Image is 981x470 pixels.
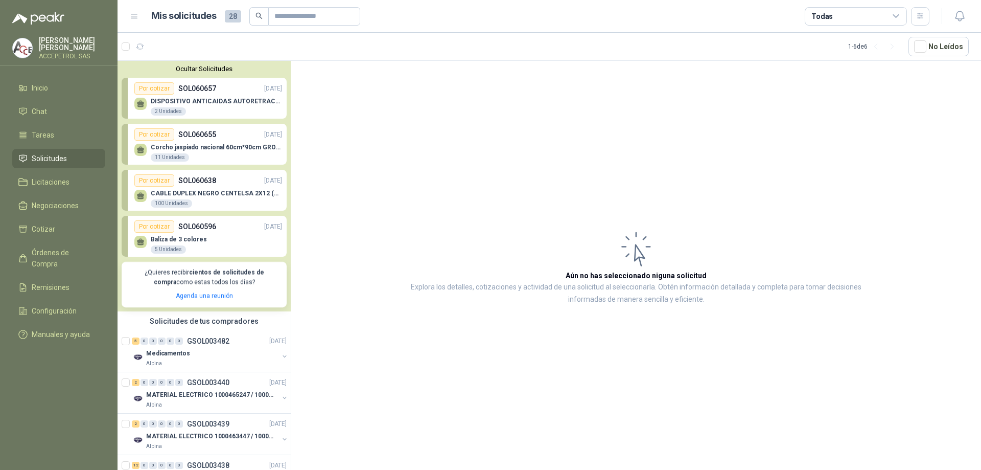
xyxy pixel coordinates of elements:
a: Negociaciones [12,196,105,215]
div: 0 [149,338,157,345]
a: Tareas [12,125,105,145]
div: 0 [167,420,174,428]
p: DISPOSITIVO ANTICAIDAS AUTORETRACTIL [151,98,282,105]
p: MATERIAL ELECTRICO 1000465247 / 1000466995 [146,390,273,399]
img: Company Logo [132,351,144,364]
span: Manuales y ayuda [32,329,90,340]
button: No Leídos [908,37,969,56]
p: Corcho jaspiado nacional 60cm*90cm GROSOR 8MM [151,144,282,151]
h3: Aún no has seleccionado niguna solicitud [566,270,707,281]
div: 0 [175,379,183,386]
a: Licitaciones [12,172,105,192]
div: Solicitudes de tus compradores [118,311,291,331]
a: Por cotizarSOL060638[DATE] CABLE DUPLEX NEGRO CENTELSA 2X12 (COLOR NEGRO)100 Unidades [122,170,287,211]
span: Remisiones [32,282,69,293]
div: 2 [132,420,139,428]
p: Medicamentos [146,348,190,358]
span: Chat [32,106,47,117]
span: Licitaciones [32,176,69,188]
div: 0 [167,462,174,469]
a: Cotizar [12,219,105,239]
h1: Mis solicitudes [151,9,217,24]
img: Company Logo [132,434,144,446]
div: 2 [132,379,139,386]
span: Cotizar [32,223,55,235]
div: 12 [132,462,139,469]
div: 0 [167,338,174,345]
p: SOL060657 [178,83,216,94]
p: [DATE] [264,176,282,186]
p: GSOL003482 [187,338,229,345]
div: 0 [149,420,157,428]
div: 2 Unidades [151,107,186,116]
button: Ocultar Solicitudes [122,65,287,73]
p: SOL060655 [178,129,216,140]
div: Por cotizar [134,82,174,95]
b: cientos de solicitudes de compra [154,269,264,286]
div: 0 [141,379,148,386]
div: 0 [175,462,183,469]
p: Alpina [146,401,162,409]
a: 2 0 0 0 0 0 GSOL003440[DATE] Company LogoMATERIAL ELECTRICO 1000465247 / 1000466995Alpina [132,376,289,409]
a: Por cotizarSOL060655[DATE] Corcho jaspiado nacional 60cm*90cm GROSOR 8MM11 Unidades [122,124,287,165]
div: Todas [811,11,833,22]
p: Alpina [146,442,162,451]
a: Por cotizarSOL060596[DATE] Baliza de 3 colores5 Unidades [122,216,287,257]
div: 0 [158,338,166,345]
a: Agenda una reunión [176,293,233,300]
div: 0 [149,462,157,469]
span: Solicitudes [32,153,67,164]
div: Por cotizar [134,220,174,233]
span: Tareas [32,129,54,141]
p: [DATE] [264,222,282,232]
p: Explora los detalles, cotizaciones y actividad de una solicitud al seleccionarla. Obtén informaci... [393,281,879,306]
span: Órdenes de Compra [32,247,96,270]
span: Configuración [32,305,77,317]
img: Company Logo [13,38,32,58]
p: [DATE] [269,419,287,429]
p: [DATE] [269,377,287,387]
p: GSOL003439 [187,420,229,428]
div: 0 [158,379,166,386]
p: ACCEPETROL SAS [39,53,105,59]
p: Alpina [146,360,162,368]
img: Logo peakr [12,12,64,25]
div: 0 [167,379,174,386]
a: Órdenes de Compra [12,243,105,274]
p: [DATE] [264,130,282,140]
p: [DATE] [269,336,287,346]
div: 0 [158,420,166,428]
a: Remisiones [12,278,105,297]
a: Chat [12,102,105,121]
div: Por cotizar [134,128,174,141]
div: 0 [158,462,166,469]
p: [PERSON_NAME] [PERSON_NAME] [39,37,105,51]
p: [DATE] [269,460,287,470]
p: SOL060596 [178,221,216,232]
div: 1 - 6 de 6 [848,38,900,55]
div: 0 [175,420,183,428]
p: SOL060638 [178,175,216,186]
p: Baliza de 3 colores [151,236,207,243]
p: ¿Quieres recibir como estas todos los días? [128,268,281,287]
div: 100 Unidades [151,199,192,208]
div: 0 [141,338,148,345]
a: Inicio [12,78,105,98]
span: Negociaciones [32,200,79,211]
div: Ocultar SolicitudesPor cotizarSOL060657[DATE] DISPOSITIVO ANTICAIDAS AUTORETRACTIL2 UnidadesPor c... [118,61,291,311]
div: 5 Unidades [151,245,186,254]
div: 5 [132,338,139,345]
img: Company Logo [132,393,144,405]
p: GSOL003438 [187,462,229,469]
p: MATERIAL ELECTRICO 1000463447 / 1000465800 [146,431,273,441]
div: 0 [141,462,148,469]
span: 28 [225,10,241,23]
div: 0 [175,338,183,345]
a: 2 0 0 0 0 0 GSOL003439[DATE] Company LogoMATERIAL ELECTRICO 1000463447 / 1000465800Alpina [132,418,289,451]
p: GSOL003440 [187,379,229,386]
div: 11 Unidades [151,153,189,162]
a: Solicitudes [12,149,105,168]
a: Configuración [12,301,105,321]
a: 5 0 0 0 0 0 GSOL003482[DATE] Company LogoMedicamentosAlpina [132,335,289,368]
div: 0 [149,379,157,386]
